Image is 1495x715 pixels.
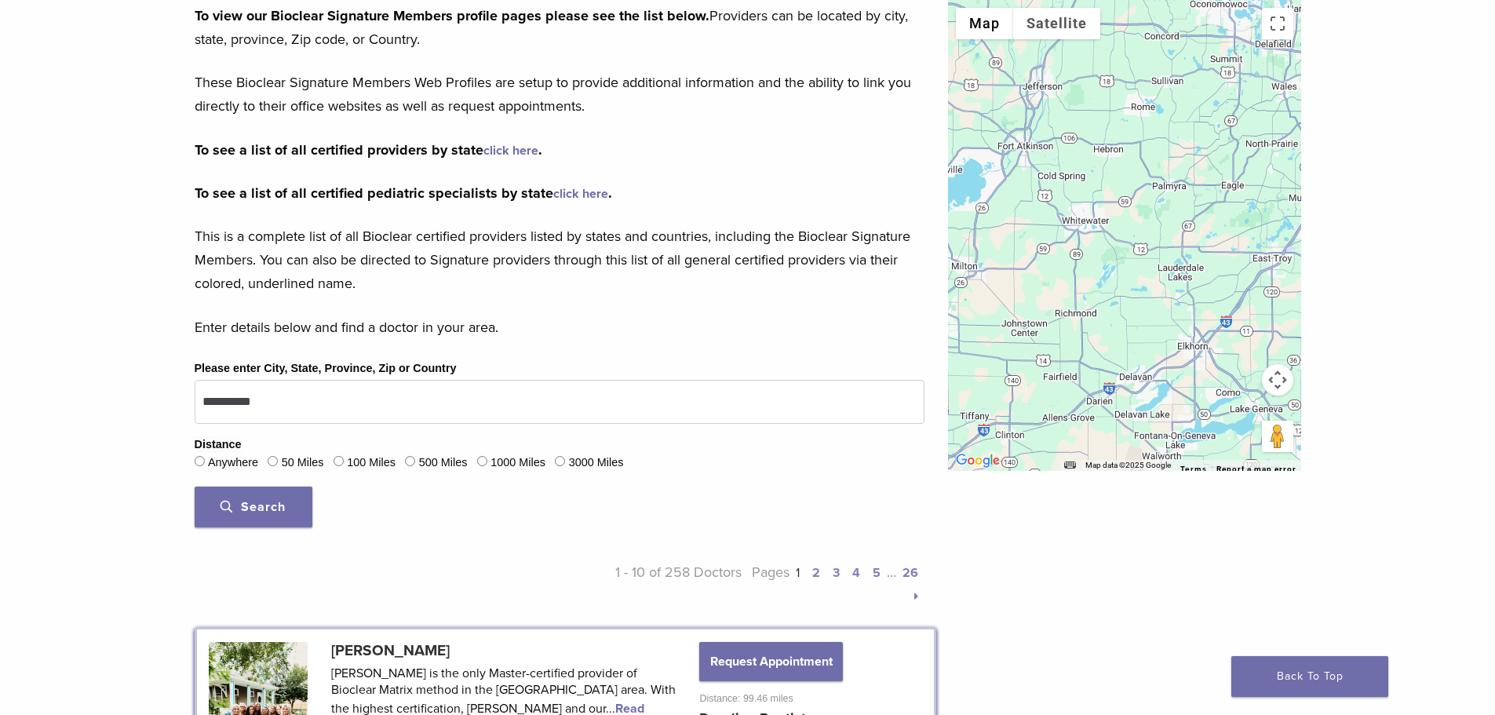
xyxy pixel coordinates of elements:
a: 5 [873,565,881,581]
a: click here [553,186,608,202]
a: Open this area in Google Maps (opens a new window) [952,451,1004,471]
button: Request Appointment [699,642,842,681]
label: 500 Miles [419,454,468,472]
a: 2 [812,565,820,581]
button: Drag Pegman onto the map to open Street View [1262,421,1293,452]
label: 3000 Miles [569,454,624,472]
p: This is a complete list of all Bioclear certified providers listed by states and countries, inclu... [195,224,924,295]
p: Enter details below and find a doctor in your area. [195,316,924,339]
span: Search [221,499,286,515]
a: Back To Top [1231,656,1388,697]
button: Show street map [956,8,1013,39]
label: 50 Miles [282,454,324,472]
a: 26 [902,565,918,581]
a: click here [483,143,538,159]
a: 4 [852,565,860,581]
span: Map data ©2025 Google [1085,461,1171,469]
button: Search [195,487,312,527]
button: Keyboard shortcuts [1064,460,1075,471]
a: Terms (opens in new tab) [1180,465,1207,474]
p: These Bioclear Signature Members Web Profiles are setup to provide additional information and the... [195,71,924,118]
a: 1 [796,565,800,581]
p: Pages [742,560,924,607]
strong: To see a list of all certified providers by state . [195,141,542,159]
label: 1000 Miles [490,454,545,472]
strong: To see a list of all certified pediatric specialists by state . [195,184,612,202]
p: 1 - 10 of 258 Doctors [560,560,742,607]
a: 3 [833,565,840,581]
img: Google [952,451,1004,471]
button: Toggle fullscreen view [1262,8,1293,39]
button: Map camera controls [1262,364,1293,396]
a: Report a map error [1216,465,1296,473]
p: Providers can be located by city, state, province, Zip code, or Country. [195,4,924,51]
label: Please enter City, State, Province, Zip or Country [195,360,457,378]
legend: Distance [195,436,242,454]
span: … [887,564,896,581]
button: Show satellite imagery [1013,8,1100,39]
label: Anywhere [208,454,258,472]
label: 100 Miles [347,454,396,472]
strong: To view our Bioclear Signature Members profile pages please see the list below. [195,7,709,24]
